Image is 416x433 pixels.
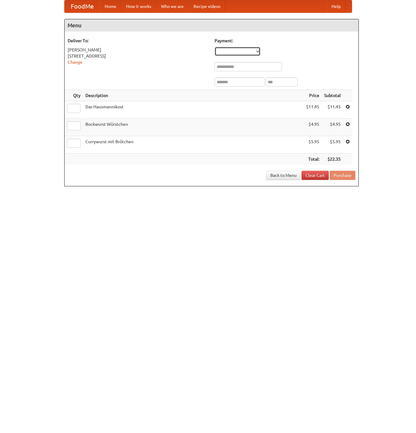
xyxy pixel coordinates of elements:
[156,0,189,13] a: Who we are
[215,38,355,44] h5: Payment:
[68,47,208,53] div: [PERSON_NAME]
[83,101,304,119] td: Das Hausmannskost
[121,0,156,13] a: How it works
[65,19,358,32] h4: Menu
[304,136,322,154] td: $5.95
[304,154,322,165] th: Total:
[68,53,208,59] div: [STREET_ADDRESS]
[189,0,225,13] a: Recipe videos
[266,171,301,180] a: Back to Menu
[322,136,343,154] td: $5.95
[83,119,304,136] td: Bockwurst Würstchen
[322,119,343,136] td: $4.95
[83,136,304,154] td: Currywurst mit Brötchen
[322,154,343,165] th: $22.35
[330,171,355,180] button: Purchase
[65,0,100,13] a: FoodMe
[327,0,346,13] a: Help
[304,119,322,136] td: $4.95
[65,90,83,101] th: Qty
[68,38,208,44] h5: Deliver To:
[304,90,322,101] th: Price
[100,0,121,13] a: Home
[68,60,82,65] a: Change
[322,101,343,119] td: $11.45
[322,90,343,101] th: Subtotal
[304,101,322,119] td: $11.45
[302,171,329,180] a: Clear Cart
[83,90,304,101] th: Description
